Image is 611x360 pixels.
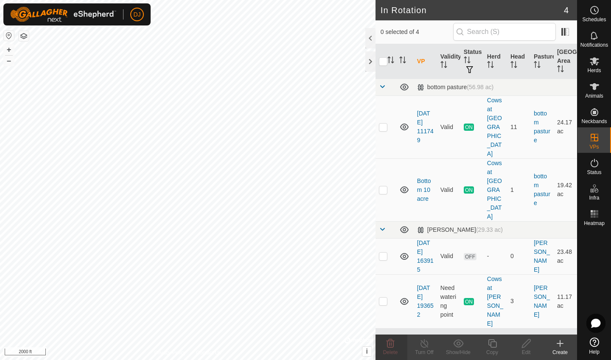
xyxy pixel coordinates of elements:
span: DJ [133,10,140,19]
p-sorticon: Activate to sort [557,67,564,73]
a: [DATE] 163915 [417,239,434,273]
p-sorticon: Activate to sort [534,62,541,69]
td: 23.48 ac [554,238,577,274]
a: bottom pasture [534,173,550,206]
p-sorticon: Activate to sort [510,62,517,69]
a: Bottom 10 acre [417,177,431,202]
span: Infra [589,195,599,200]
span: VPs [589,144,599,149]
td: 11.17 ac [554,274,577,328]
td: 0 [507,238,530,274]
p-sorticon: Activate to sort [487,62,494,69]
span: ON [464,124,474,131]
div: Cows at [GEOGRAPHIC_DATA] [487,96,504,158]
td: 19.42 ac [554,158,577,221]
button: – [4,56,14,66]
th: Head [507,44,530,79]
th: [GEOGRAPHIC_DATA] Area [554,44,577,79]
button: i [362,347,372,356]
p-sorticon: Activate to sort [440,62,447,69]
span: Neckbands [581,119,607,124]
span: Status [587,170,601,175]
input: Search (S) [453,23,556,41]
span: Schedules [582,17,606,22]
span: Delete [383,349,398,355]
button: Map Layers [19,31,29,41]
span: Notifications [580,42,608,48]
span: OFF [464,253,476,260]
a: [PERSON_NAME] [534,239,550,273]
th: Pasture [530,44,554,79]
p-sorticon: Activate to sort [464,58,471,65]
span: Heatmap [584,221,605,226]
h2: In Rotation [381,5,564,15]
span: 4 [564,4,569,17]
a: Contact Us [196,349,221,357]
img: Gallagher Logo [10,7,116,22]
span: ON [464,298,474,305]
a: Privacy Policy [154,349,186,357]
div: Copy [475,349,509,356]
span: (56.98 ac) [467,84,493,90]
td: Need watering point [437,274,460,328]
p-sorticon: Activate to sort [399,58,406,65]
span: 0 selected of 4 [381,28,453,37]
a: [PERSON_NAME] [534,284,550,318]
div: Create [543,349,577,356]
th: Validity [437,44,460,79]
th: Herd [484,44,507,79]
a: [DATE] 111749 [417,110,434,143]
td: Valid [437,158,460,221]
td: Valid [437,238,460,274]
div: Cows at [GEOGRAPHIC_DATA] [487,159,504,221]
span: Herds [587,68,601,73]
th: Status [460,44,484,79]
div: bottom pasture [417,84,493,91]
a: bottom pasture [534,110,550,143]
div: Turn Off [407,349,441,356]
a: [DATE] 193652 [417,284,434,318]
td: 3 [507,274,530,328]
span: i [366,348,368,355]
p-sorticon: Activate to sort [387,58,394,65]
div: Show/Hide [441,349,475,356]
span: Animals [585,93,603,98]
span: (29.33 ac) [476,226,503,233]
div: Cows at [PERSON_NAME] [487,275,504,328]
button: + [4,45,14,55]
a: Help [577,334,611,358]
button: Reset Map [4,31,14,41]
td: 11 [507,96,530,158]
th: VP [414,44,437,79]
span: ON [464,186,474,194]
span: Help [589,349,600,354]
div: - [487,252,504,261]
div: Edit [509,349,543,356]
td: Valid [437,96,460,158]
td: 24.17 ac [554,96,577,158]
td: 1 [507,158,530,221]
div: [PERSON_NAME] [417,226,503,233]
